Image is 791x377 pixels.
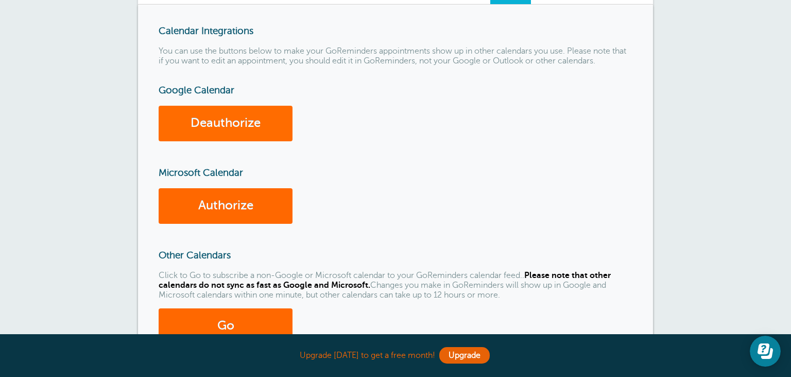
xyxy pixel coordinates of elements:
[159,106,293,141] a: Deauthorize
[159,167,632,178] h3: Microsoft Calendar
[159,25,632,37] h3: Calendar Integrations
[138,345,653,367] div: Upgrade [DATE] to get a free month!
[159,271,632,301] p: Click to Go to subscribe a non-Google or Microsoft calendar to your GoReminders calendar feed.. C...
[439,347,490,364] a: Upgrade
[750,336,781,367] iframe: Resource center
[159,250,632,261] h3: Other Calendars
[159,188,293,224] a: Authorize
[159,308,293,344] a: Go
[159,271,611,290] strong: Please note that other calendars do not sync as fast as Google and Microsoft.
[159,46,632,66] p: You can use the buttons below to make your GoReminders appointments show up in other calendars yo...
[159,85,632,96] h3: Google Calendar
